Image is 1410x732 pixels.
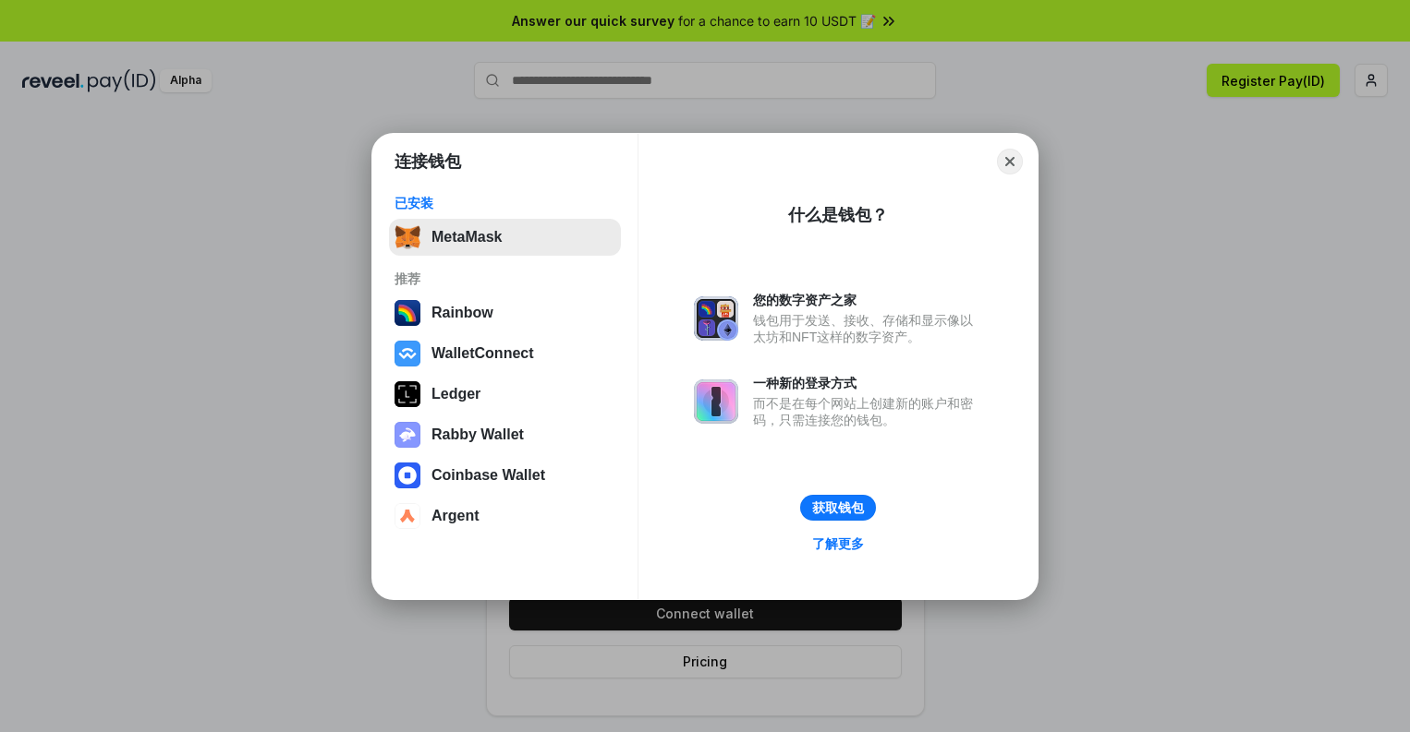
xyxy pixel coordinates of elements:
button: Argent [389,498,621,534]
div: 而不是在每个网站上创建新的账户和密码，只需连接您的钱包。 [753,395,982,428]
button: Coinbase Wallet [389,457,621,494]
div: 什么是钱包？ [788,204,888,226]
div: WalletConnect [432,345,534,362]
img: svg+xml,%3Csvg%20xmlns%3D%22http%3A%2F%2Fwww.w3.org%2F2000%2Fsvg%22%20fill%3D%22none%22%20viewBox... [694,379,738,424]
button: WalletConnect [389,335,621,372]
button: Ledger [389,376,621,413]
button: Rainbow [389,294,621,331]
img: svg+xml,%3Csvg%20xmlns%3D%22http%3A%2F%2Fwww.w3.org%2F2000%2Fsvg%22%20fill%3D%22none%22%20viewBox... [694,296,738,341]
div: Argent [432,508,480,524]
div: 已安装 [395,195,615,211]
img: svg+xml,%3Csvg%20width%3D%2228%22%20height%3D%2228%22%20viewBox%3D%220%200%2028%2028%22%20fill%3D... [395,503,420,529]
div: Ledger [432,386,480,402]
div: 您的数字资产之家 [753,292,982,308]
img: svg+xml,%3Csvg%20width%3D%2228%22%20height%3D%2228%22%20viewBox%3D%220%200%2028%2028%22%20fill%3D... [395,341,420,366]
div: Rabby Wallet [432,426,524,443]
div: 一种新的登录方式 [753,375,982,391]
div: Coinbase Wallet [432,467,545,484]
div: 了解更多 [812,535,864,552]
button: 获取钱包 [800,495,876,521]
button: MetaMask [389,219,621,256]
button: Rabby Wallet [389,416,621,453]
h1: 连接钱包 [395,150,461,173]
img: svg+xml,%3Csvg%20width%3D%2228%22%20height%3D%2228%22%20viewBox%3D%220%200%2028%2028%22%20fill%3D... [395,462,420,488]
div: Rainbow [432,305,493,321]
img: svg+xml,%3Csvg%20xmlns%3D%22http%3A%2F%2Fwww.w3.org%2F2000%2Fsvg%22%20fill%3D%22none%22%20viewBox... [395,422,420,448]
img: svg+xml,%3Csvg%20fill%3D%22none%22%20height%3D%2233%22%20viewBox%3D%220%200%2035%2033%22%20width%... [395,224,420,250]
a: 了解更多 [801,532,875,556]
div: 钱包用于发送、接收、存储和显示像以太坊和NFT这样的数字资产。 [753,312,982,345]
img: svg+xml,%3Csvg%20xmlns%3D%22http%3A%2F%2Fwww.w3.org%2F2000%2Fsvg%22%20width%3D%2228%22%20height%3... [395,381,420,407]
button: Close [997,149,1023,174]
div: 推荐 [395,270,615,287]
img: svg+xml,%3Csvg%20width%3D%22120%22%20height%3D%22120%22%20viewBox%3D%220%200%20120%20120%22%20fil... [395,300,420,326]
div: 获取钱包 [812,499,864,516]
div: MetaMask [432,229,502,246]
